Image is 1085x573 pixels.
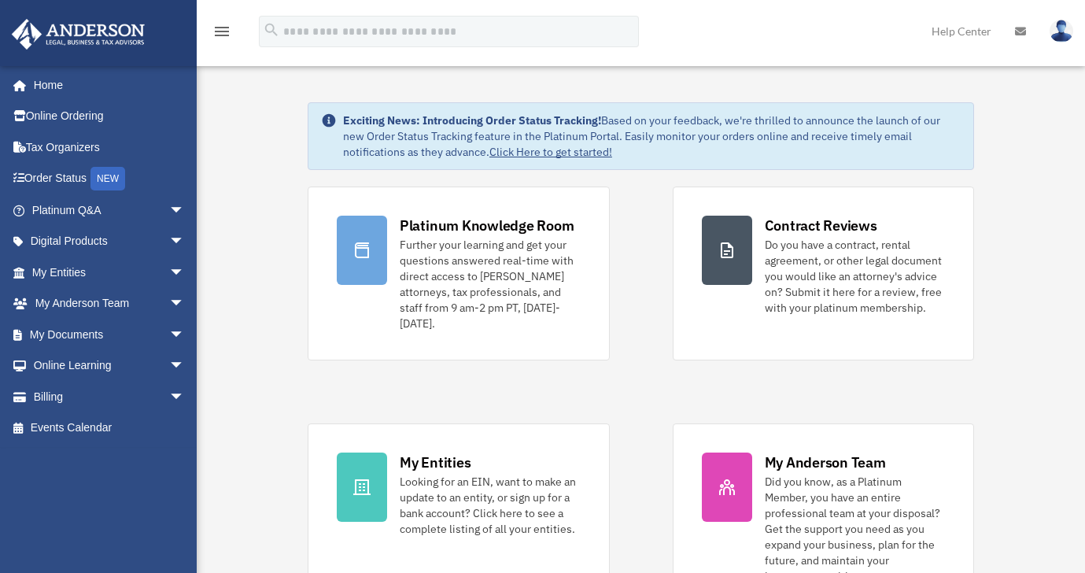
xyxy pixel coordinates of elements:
[169,257,201,289] span: arrow_drop_down
[489,145,612,159] a: Click Here to get started!
[765,237,946,316] div: Do you have a contract, rental agreement, or other legal document you would like an attorney's ad...
[11,319,209,350] a: My Documentsarrow_drop_down
[11,163,209,195] a: Order StatusNEW
[212,22,231,41] i: menu
[11,350,209,382] a: Online Learningarrow_drop_down
[765,453,886,472] div: My Anderson Team
[673,187,975,360] a: Contract Reviews Do you have a contract, rental agreement, or other legal document you would like...
[400,474,581,537] div: Looking for an EIN, want to make an update to an entity, or sign up for a bank account? Click her...
[400,237,581,331] div: Further your learning and get your questions answered real-time with direct access to [PERSON_NAM...
[90,167,125,190] div: NEW
[400,453,471,472] div: My Entities
[11,412,209,444] a: Events Calendar
[7,19,149,50] img: Anderson Advisors Platinum Portal
[343,113,601,128] strong: Exciting News: Introducing Order Status Tracking!
[169,319,201,351] span: arrow_drop_down
[400,216,574,235] div: Platinum Knowledge Room
[169,350,201,383] span: arrow_drop_down
[212,28,231,41] a: menu
[169,194,201,227] span: arrow_drop_down
[169,226,201,258] span: arrow_drop_down
[11,226,209,257] a: Digital Productsarrow_drop_down
[11,101,209,132] a: Online Ordering
[11,194,209,226] a: Platinum Q&Aarrow_drop_down
[765,216,877,235] div: Contract Reviews
[308,187,610,360] a: Platinum Knowledge Room Further your learning and get your questions answered real-time with dire...
[11,257,209,288] a: My Entitiesarrow_drop_down
[263,21,280,39] i: search
[169,381,201,413] span: arrow_drop_down
[343,113,961,160] div: Based on your feedback, we're thrilled to announce the launch of our new Order Status Tracking fe...
[11,381,209,412] a: Billingarrow_drop_down
[11,131,209,163] a: Tax Organizers
[11,69,201,101] a: Home
[1050,20,1073,43] img: User Pic
[11,288,209,320] a: My Anderson Teamarrow_drop_down
[169,288,201,320] span: arrow_drop_down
